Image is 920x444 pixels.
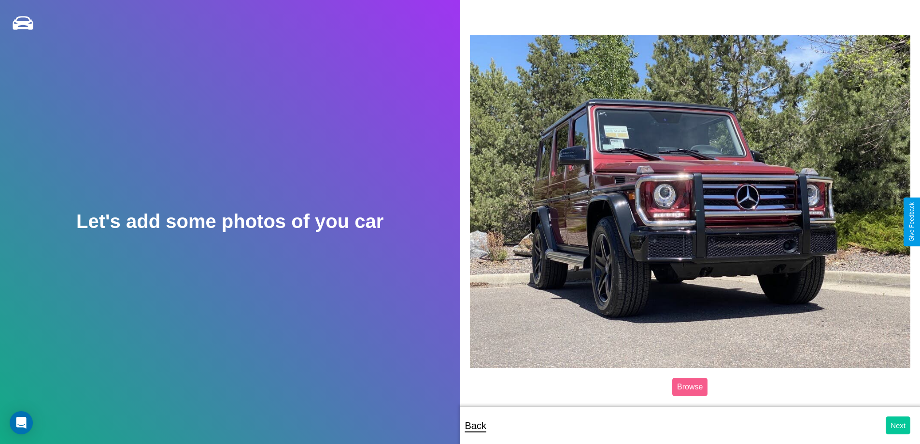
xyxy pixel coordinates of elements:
[76,211,383,232] h2: Let's add some photos of you car
[465,417,486,434] p: Back
[672,378,708,396] label: Browse
[10,411,33,434] div: Open Intercom Messenger
[908,202,915,242] div: Give Feedback
[470,35,911,368] img: posted
[886,416,910,434] button: Next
